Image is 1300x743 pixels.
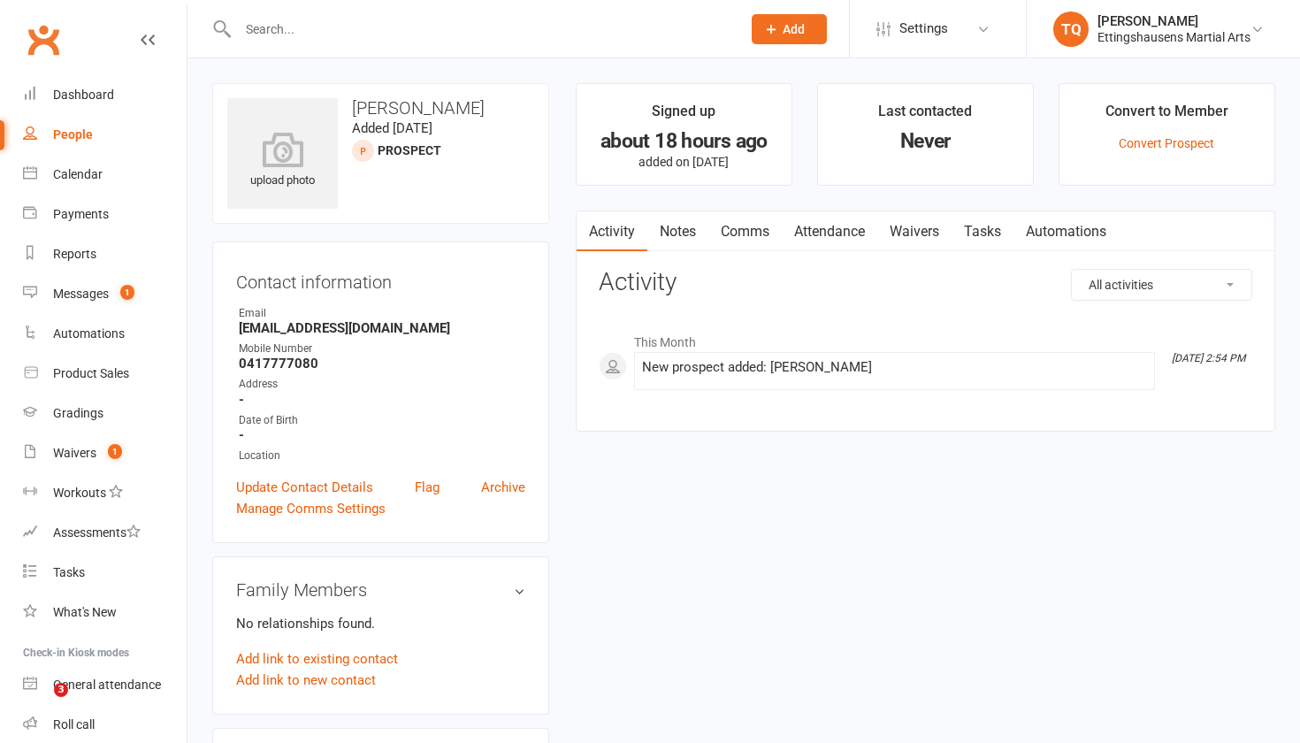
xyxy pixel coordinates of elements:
[53,446,96,460] div: Waivers
[239,320,525,336] strong: [EMAIL_ADDRESS][DOMAIN_NAME]
[239,392,525,408] strong: -
[53,207,109,221] div: Payments
[239,448,525,464] div: Location
[239,356,525,371] strong: 0417777080
[227,98,534,118] h3: [PERSON_NAME]
[53,88,114,102] div: Dashboard
[783,22,805,36] span: Add
[227,132,338,190] div: upload photo
[53,525,141,540] div: Assessments
[53,565,85,579] div: Tasks
[23,234,187,274] a: Reports
[23,314,187,354] a: Automations
[239,376,525,393] div: Address
[23,195,187,234] a: Payments
[23,433,187,473] a: Waivers 1
[23,513,187,553] a: Assessments
[782,211,877,252] a: Attendance
[21,18,65,62] a: Clubworx
[236,477,373,498] a: Update Contact Details
[236,648,398,670] a: Add link to existing contact
[415,477,440,498] a: Flag
[236,580,525,600] h3: Family Members
[239,412,525,429] div: Date of Birth
[642,360,1147,375] div: New prospect added: [PERSON_NAME]
[577,211,647,252] a: Activity
[1172,352,1245,364] i: [DATE] 2:54 PM
[236,670,376,691] a: Add link to new contact
[23,394,187,433] a: Gradings
[18,683,60,725] iframe: Intercom live chat
[23,553,187,593] a: Tasks
[599,269,1252,296] h3: Activity
[120,285,134,300] span: 1
[23,354,187,394] a: Product Sales
[23,593,187,632] a: What's New
[752,14,827,44] button: Add
[23,473,187,513] a: Workouts
[652,100,715,132] div: Signed up
[708,211,782,252] a: Comms
[877,211,952,252] a: Waivers
[593,132,776,150] div: about 18 hours ago
[236,498,386,519] a: Manage Comms Settings
[236,265,525,292] h3: Contact information
[599,324,1252,352] li: This Month
[23,75,187,115] a: Dashboard
[23,274,187,314] a: Messages 1
[54,683,68,697] span: 3
[1097,13,1250,29] div: [PERSON_NAME]
[952,211,1013,252] a: Tasks
[53,486,106,500] div: Workouts
[878,100,972,132] div: Last contacted
[53,406,103,420] div: Gradings
[593,155,776,169] p: added on [DATE]
[236,613,525,634] p: No relationships found.
[53,127,93,142] div: People
[239,305,525,322] div: Email
[53,366,129,380] div: Product Sales
[53,247,96,261] div: Reports
[23,155,187,195] a: Calendar
[108,444,122,459] span: 1
[834,132,1017,150] div: Never
[1119,136,1214,150] a: Convert Prospect
[53,287,109,301] div: Messages
[1105,100,1228,132] div: Convert to Member
[647,211,708,252] a: Notes
[1097,29,1250,45] div: Ettingshausens Martial Arts
[378,143,441,157] snap: prospect
[899,9,948,49] span: Settings
[239,427,525,443] strong: -
[352,120,432,136] time: Added [DATE]
[23,115,187,155] a: People
[239,341,525,357] div: Mobile Number
[53,717,95,732] div: Roll call
[1013,211,1119,252] a: Automations
[53,605,117,619] div: What's New
[1053,11,1089,47] div: TQ
[53,326,125,341] div: Automations
[233,17,729,42] input: Search...
[23,665,187,705] a: General attendance kiosk mode
[53,167,103,181] div: Calendar
[481,477,525,498] a: Archive
[53,678,161,692] div: General attendance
